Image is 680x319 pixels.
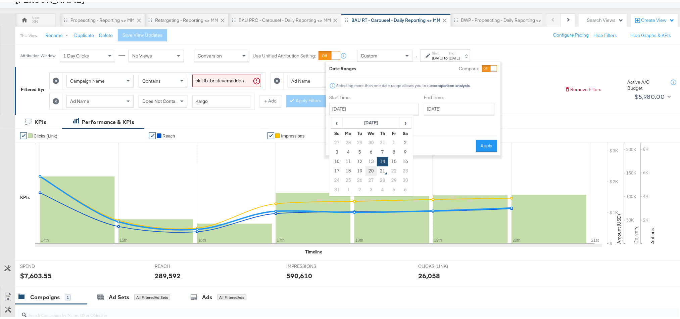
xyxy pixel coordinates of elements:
[82,117,134,124] div: Performance & KPIs
[260,93,281,106] button: + Add
[377,165,388,174] td: 21
[343,116,400,127] th: [DATE]
[198,51,222,57] span: Conversion
[291,76,310,82] span: Ad Name
[155,262,205,268] span: REACH
[155,269,181,279] div: 289,592
[616,212,622,242] text: Amount (USD)
[345,16,348,20] div: Drag to reorder tab
[400,116,411,126] span: ›
[388,155,400,165] td: 15
[329,93,419,99] label: Start Time:
[361,51,377,57] span: Custom
[388,165,400,174] td: 22
[400,136,411,146] td: 2
[400,155,411,165] td: 16
[461,15,550,22] div: BWP - Propescting - Daily Reporting <> MM
[134,293,170,299] div: All Filtered Ad Sets
[449,54,460,59] div: [DATE]
[99,31,113,37] button: Delete
[336,82,471,86] div: Selecting more than one date range allows you to run .
[400,127,411,136] th: Sa
[354,127,366,136] th: Tu
[142,96,179,103] span: Does Not Contain
[149,131,156,137] a: ✔
[20,269,52,279] div: $7,603.55
[388,184,400,193] td: 5
[548,28,593,40] button: Configure Pacing
[443,54,449,59] strong: to
[630,31,671,37] button: Hide Graphs & KPIs
[70,15,135,22] div: Propescting - Reporting <> MM
[366,146,377,155] td: 6
[343,165,354,174] td: 18
[70,76,105,82] span: Campaign Name
[635,90,665,100] div: $5,980.00
[377,184,388,193] td: 4
[148,16,152,20] div: Drag to reorder tab
[388,174,400,184] td: 29
[354,174,366,184] td: 26
[632,90,672,101] button: $5,980.00
[20,52,56,56] div: Attribution Window:
[354,165,366,174] td: 19
[35,117,46,124] div: KPIs
[20,31,38,37] div: This View:
[351,15,440,22] div: BAU RT - Carousel - Daily Reporting <> MM
[331,127,343,136] th: Su
[30,292,60,300] div: Campaigns
[432,49,443,54] label: Start:
[217,293,246,299] div: All Filtered Ads
[343,184,354,193] td: 1
[239,15,331,22] div: BAU PRO - Carousel - Daily Reporting <> MM
[331,174,343,184] td: 24
[627,77,664,90] div: Active A/C Budget
[132,51,152,57] span: No Views
[305,247,322,253] div: Timeline
[413,54,420,56] span: ↑
[418,262,469,268] span: CLICKS (LINK)
[331,165,343,174] td: 17
[418,269,440,279] div: 26,058
[202,292,212,300] div: Ads
[400,146,411,155] td: 9
[354,136,366,146] td: 29
[27,304,618,317] input: Search Campaigns by Name, ID or Objective
[400,184,411,193] td: 6
[286,269,312,279] div: 590,610
[70,96,89,103] span: Ad Name
[32,17,38,23] div: SB
[20,262,70,268] span: SPEND
[377,174,388,184] td: 28
[377,146,388,155] td: 7
[343,146,354,155] td: 4
[366,155,377,165] td: 13
[63,51,89,57] span: 1 Day Clicks
[41,28,76,40] button: Rename
[20,131,27,137] a: ✔
[192,93,250,106] input: Enter a search term
[633,225,639,242] text: Delivery
[388,136,400,146] td: 1
[593,31,617,37] button: Hide Filters
[449,49,460,54] label: End:
[366,174,377,184] td: 27
[332,116,342,126] span: ‹
[424,93,497,99] label: End Time:
[331,146,343,155] td: 3
[377,155,388,165] td: 14
[232,16,236,20] div: Drag to reorder tab
[377,127,388,136] th: Th
[281,132,304,137] span: Impressions
[142,76,161,82] span: Contains
[253,51,316,57] label: Use Unified Attribution Setting:
[459,64,479,70] label: Compare:
[331,155,343,165] td: 10
[268,131,274,137] a: ✔
[192,73,261,85] input: Enter a search term
[331,136,343,146] td: 27
[649,226,655,242] text: Actions
[366,165,377,174] td: 20
[354,155,366,165] td: 12
[388,127,400,136] th: Fr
